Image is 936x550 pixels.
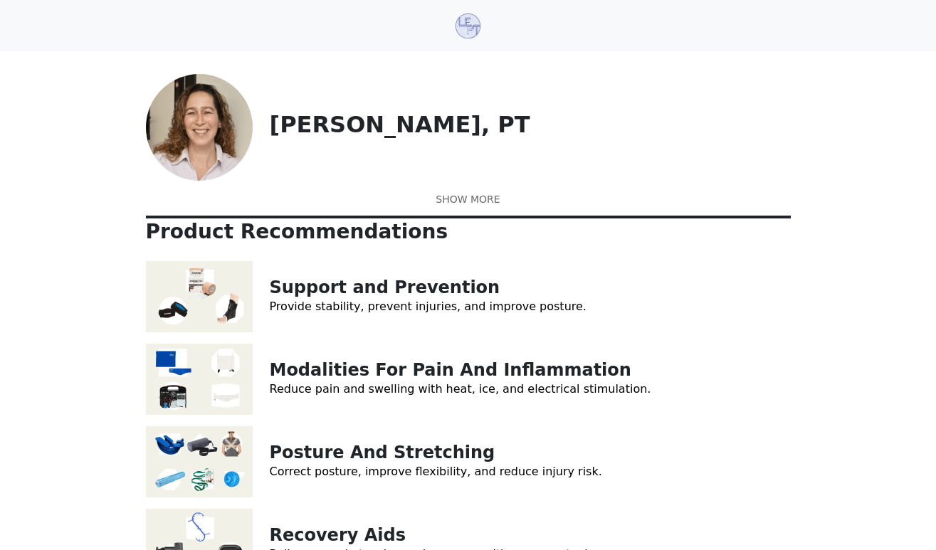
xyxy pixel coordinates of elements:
img: Support and Prevention [146,261,253,332]
img: Posture And Stretching [146,426,253,497]
a: Posture And Stretching [270,443,495,462]
a: Recovery Aids [270,525,406,545]
a: Modalities For Pain And Inflammation [270,360,631,380]
a: Correct posture, improve flexibility, and reduce injury risk. [270,465,602,478]
a: Support and Prevention [270,277,500,297]
p: Product Recommendations [146,220,791,244]
img: Lands End Physical Therapy [456,14,480,38]
img: Modalities For Pain And Inflammation [146,344,253,415]
a: Reduce pain and swelling with heat, ice, and electrical stimulation. [270,382,651,396]
a: Provide stability, prevent injuries, and improve posture. [270,300,587,313]
p: [PERSON_NAME], PT [270,111,791,138]
img: Micheline Cerra, PT [146,74,253,181]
